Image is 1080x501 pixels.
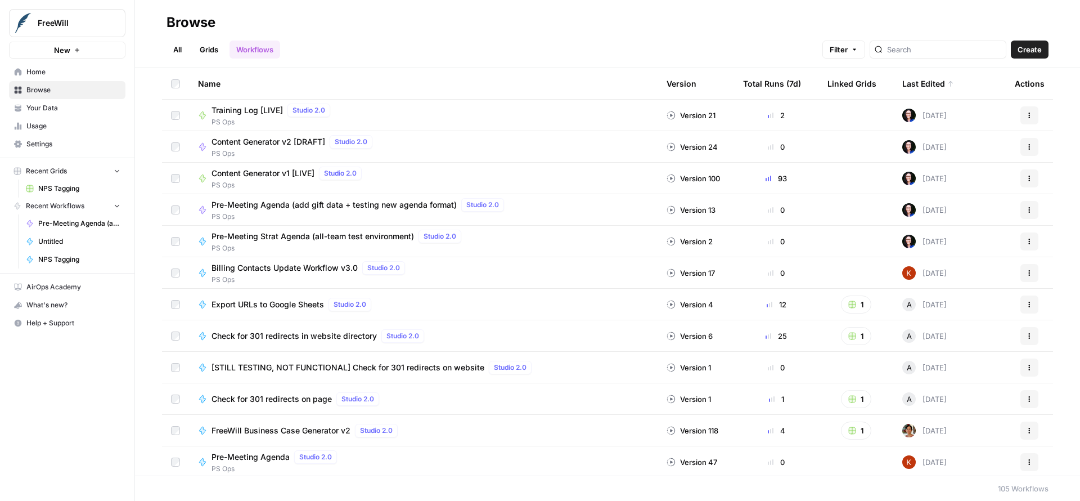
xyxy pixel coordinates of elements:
span: Studio 2.0 [360,426,393,436]
div: 0 [743,362,809,373]
span: PS Ops [211,212,508,222]
button: Workspace: FreeWill [9,9,125,37]
span: [STILL TESTING, NOT FUNCTIONAL] Check for 301 redirects on website [211,362,484,373]
div: Version 17 [667,267,715,279]
span: FreeWill [38,17,106,29]
span: Studio 2.0 [341,394,374,404]
input: Search [887,44,1001,55]
button: Recent Workflows [9,198,125,214]
img: qbv1ulvrwtta9e8z8l6qv22o0bxd [902,203,916,217]
a: Content Generator v1 [LIVE]Studio 2.0PS Ops [198,167,649,190]
span: Untitled [38,236,120,247]
img: qbv1ulvrwtta9e8z8l6qv22o0bxd [902,109,916,122]
img: FreeWill Logo [13,13,33,33]
a: NPS Tagging [21,250,125,269]
a: [STILL TESTING, NOT FUNCTIONAL] Check for 301 redirects on websiteStudio 2.0 [198,361,649,374]
a: Pre-Meeting Agenda (add gift data + testing new agenda format) [21,214,125,232]
div: [DATE] [902,172,947,185]
span: Billing Contacts Update Workflow v3.0 [211,262,358,274]
span: Recent Workflows [26,201,84,211]
div: [DATE] [902,424,947,437]
span: Training Log [LIVE] [211,105,283,116]
button: New [9,42,125,59]
div: 0 [743,236,809,247]
div: Version 24 [667,141,718,153]
div: [DATE] [902,266,947,280]
div: Version 1 [667,362,711,373]
div: Last Edited [902,68,954,99]
button: Recent Grids [9,163,125,180]
span: Your Data [26,103,120,113]
span: Studio 2.0 [335,137,367,147]
img: e74y9dfsxe4powjyqu60jp5it5vi [902,266,916,280]
button: 1 [841,422,871,440]
div: [DATE] [902,392,947,406]
button: 1 [841,390,871,408]
a: FreeWill Business Case Generator v2Studio 2.0 [198,424,649,437]
div: 12 [743,299,809,310]
a: Workflows [229,41,280,59]
span: Studio 2.0 [299,452,332,462]
button: Filter [822,41,865,59]
div: [DATE] [902,109,947,122]
span: A [907,330,912,342]
span: Pre-Meeting Agenda [211,451,290,463]
div: Linked Grids [827,68,876,99]
button: What's new? [9,296,125,314]
span: Studio 2.0 [292,105,325,115]
span: Studio 2.0 [494,363,526,373]
span: Create [1018,44,1042,55]
div: [DATE] [902,329,947,343]
a: Training Log [LIVE]Studio 2.0PS Ops [198,104,649,127]
span: PS Ops [211,464,341,474]
button: 1 [841,296,871,314]
div: Version 118 [667,425,718,436]
div: [DATE] [902,203,947,217]
a: Untitled [21,232,125,250]
a: Pre-Meeting Agenda (add gift data + testing new agenda format)Studio 2.0PS Ops [198,198,649,222]
span: PS Ops [211,180,366,190]
span: PS Ops [211,243,466,253]
a: Content Generator v2 [DRAFT]Studio 2.0PS Ops [198,135,649,159]
div: [DATE] [902,298,947,311]
div: 2 [743,110,809,121]
div: 105 Workflows [998,483,1048,494]
span: A [907,299,912,310]
a: Grids [193,41,225,59]
div: 0 [743,141,809,153]
div: Name [198,68,649,99]
span: Export URLs to Google Sheets [211,299,324,310]
span: PS Ops [211,117,335,127]
a: Pre-Meeting AgendaStudio 2.0PS Ops [198,450,649,474]
div: 4 [743,425,809,436]
span: Pre-Meeting Agenda (add gift data + testing new agenda format) [38,218,120,229]
div: What's new? [10,297,125,314]
span: Usage [26,121,120,131]
div: Version 6 [667,330,713,342]
button: 1 [841,327,871,345]
div: [DATE] [902,140,947,154]
span: Help + Support [26,318,120,328]
a: Pre-Meeting Strat Agenda (all-team test environment)Studio 2.0PS Ops [198,230,649,253]
a: Settings [9,135,125,153]
div: Version [667,68,696,99]
a: Check for 301 redirects in website directoryStudio 2.0 [198,329,649,343]
div: 0 [743,267,809,279]
a: Check for 301 redirects on pageStudio 2.0 [198,392,649,406]
a: Billing Contacts Update Workflow v3.0Studio 2.0PS Ops [198,261,649,285]
span: AirOps Academy [26,282,120,292]
div: [DATE] [902,455,947,469]
span: Content Generator v2 [DRAFT] [211,136,325,147]
a: Usage [9,117,125,135]
span: Check for 301 redirects on page [211,393,332,405]
div: Version 47 [667,457,717,468]
div: Actions [1015,68,1045,99]
img: qbv1ulvrwtta9e8z8l6qv22o0bxd [902,172,916,185]
div: 25 [743,330,809,342]
span: Content Generator v1 [LIVE] [211,168,314,179]
span: Pre-Meeting Agenda (add gift data + testing new agenda format) [211,199,457,211]
div: Version 13 [667,204,715,216]
span: Settings [26,139,120,149]
span: PS Ops [211,149,377,159]
a: Your Data [9,99,125,117]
